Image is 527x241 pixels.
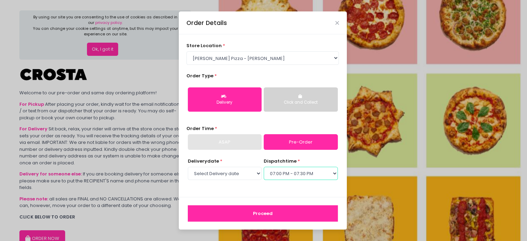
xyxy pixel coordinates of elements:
[188,158,219,164] span: Delivery date
[264,158,297,164] span: dispatch time
[264,87,337,112] button: Click and Collect
[335,21,339,25] button: Close
[269,100,333,106] div: Click and Collect
[186,125,214,132] span: Order Time
[186,72,213,79] span: Order Type
[188,205,338,222] button: Proceed
[264,134,337,150] a: Pre-Order
[186,18,227,27] div: Order Details
[188,87,262,112] button: Delivery
[186,42,222,49] span: store location
[193,100,257,106] div: Delivery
